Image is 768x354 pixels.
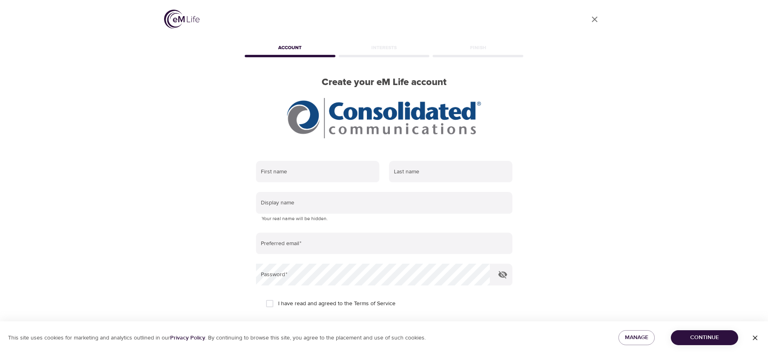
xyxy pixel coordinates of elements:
[618,330,655,345] button: Manage
[164,10,200,29] img: logo
[625,333,648,343] span: Manage
[278,300,395,308] span: I have read and agreed to the
[585,10,604,29] a: close
[243,77,525,88] h2: Create your eM Life account
[170,334,205,342] a: Privacy Policy
[677,333,732,343] span: Continue
[262,215,507,223] p: Your real name will be hidden.
[354,300,395,308] a: Terms of Service
[671,330,738,345] button: Continue
[287,98,481,138] img: CCI%20logo_rgb_hr.jpg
